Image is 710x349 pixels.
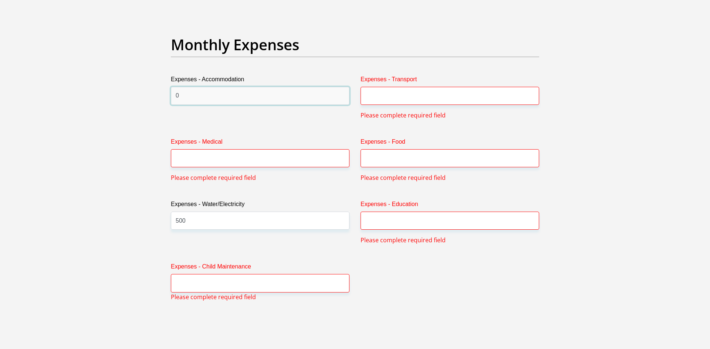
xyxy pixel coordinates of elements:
[171,149,349,167] input: Expenses - Medical
[171,36,539,54] h2: Monthly Expenses
[361,173,446,182] span: Please complete required field
[361,236,446,244] span: Please complete required field
[171,274,349,292] input: Expenses - Child Maintenance
[361,200,539,212] label: Expenses - Education
[361,137,539,149] label: Expenses - Food
[171,212,349,230] input: Expenses - Water/Electricity
[171,262,349,274] label: Expenses - Child Maintenance
[361,87,539,105] input: Expenses - Transport
[361,212,539,230] input: Expenses - Education
[361,149,539,167] input: Expenses - Food
[361,111,446,120] span: Please complete required field
[171,75,349,87] label: Expenses - Accommodation
[171,200,349,212] label: Expenses - Water/Electricity
[171,87,349,105] input: Expenses - Accommodation
[361,75,539,87] label: Expenses - Transport
[171,137,349,149] label: Expenses - Medical
[171,173,256,182] span: Please complete required field
[171,292,256,301] span: Please complete required field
